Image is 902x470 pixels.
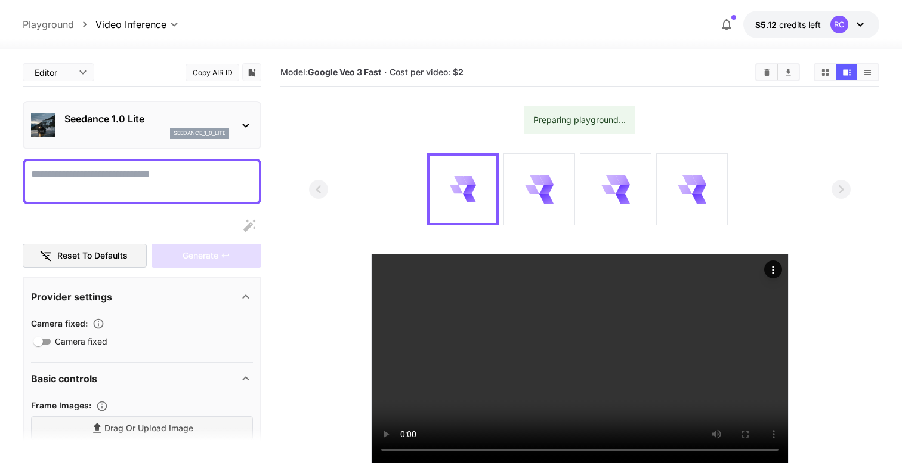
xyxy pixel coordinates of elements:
p: Seedance 1.0 Lite [64,112,229,126]
button: Show videos in grid view [815,64,836,80]
span: Camera fixed : [31,318,88,328]
button: Reset to defaults [23,244,147,268]
div: RC [830,16,848,33]
div: Actions [764,260,782,278]
p: Provider settings [31,290,112,304]
nav: breadcrumb [23,17,95,32]
span: Model: [280,67,381,77]
p: · [384,65,387,79]
span: credits left [779,20,821,30]
div: Clear videosDownload All [755,63,800,81]
span: Camera fixed [55,335,107,348]
button: Show videos in video view [836,64,857,80]
div: Provider settings [31,282,253,311]
span: Frame Images : [31,400,91,410]
button: Add to library [246,65,257,79]
button: Download All [778,64,799,80]
button: Copy AIR ID [186,64,239,81]
div: Preparing playground... [533,109,626,131]
span: Video Inference [95,17,166,32]
p: seedance_1_0_lite [174,129,225,137]
div: $5.11775 [755,19,821,31]
div: Show videos in grid viewShow videos in video viewShow videos in list view [814,63,879,81]
button: Show videos in list view [857,64,878,80]
b: 2 [458,67,464,77]
span: Cost per video: $ [390,67,464,77]
p: Basic controls [31,371,97,386]
a: Playground [23,17,74,32]
div: Basic controls [31,364,253,393]
span: Editor [35,66,72,79]
span: $5.12 [755,20,779,30]
button: Upload frame images. [91,400,113,412]
b: Google Veo 3 Fast [308,67,381,77]
div: Seedance 1.0 Liteseedance_1_0_lite [31,107,253,143]
button: Clear videos [756,64,777,80]
button: $5.11775RC [743,11,879,38]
